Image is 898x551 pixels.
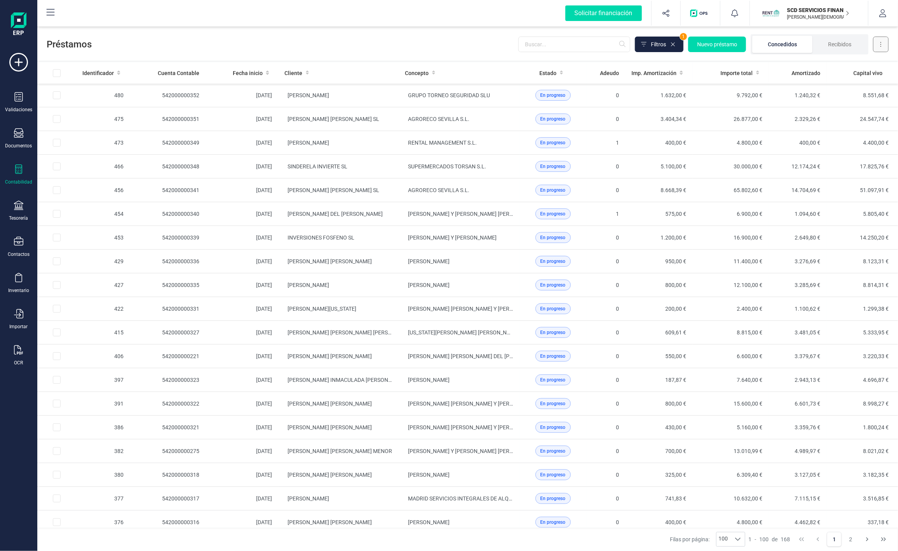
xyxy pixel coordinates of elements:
[827,178,898,202] td: 51.097,91 €
[769,226,827,250] td: 2.649,80 €
[130,84,206,107] td: 542000000352
[876,532,891,547] button: Last Page
[130,155,206,178] td: 542000000348
[408,140,477,146] span: RENTAL MANAGEMENT S.L.
[625,368,692,392] td: 187,87 €
[53,163,61,170] div: Row Selected 6a37a15c-cf24-4ba8-9b97-f8836350f62d
[586,155,625,178] td: 0
[5,143,32,149] div: Documentos
[5,179,32,185] div: Contabilidad
[625,155,692,178] td: 5.100,00 €
[53,447,61,455] div: Row Selected 6e045a00-4a99-41fa-8cb6-85523454b6b4
[827,273,898,297] td: 8.814,31 €
[769,416,827,439] td: 3.359,76 €
[408,92,490,98] span: GRUPO TORNEO SEGURIDAD SLU
[288,163,348,170] span: SINDERELA INVIERTE SL
[586,131,625,155] td: 1
[206,297,279,321] td: [DATE]
[8,287,29,294] div: Inventario
[130,416,206,439] td: 542000000321
[408,306,582,312] span: [PERSON_NAME] [PERSON_NAME] Y [PERSON_NAME] [PERSON_NAME]
[769,368,827,392] td: 2.943,13 €
[721,69,753,77] span: Importe total
[288,401,372,407] span: [PERSON_NAME] [PERSON_NAME]
[130,321,206,345] td: 542000000327
[76,84,130,107] td: 480
[690,9,711,17] img: Logo de OPS
[206,392,279,416] td: [DATE]
[772,535,778,543] span: de
[541,424,566,431] span: En progreso
[827,463,898,487] td: 3.182,35 €
[130,250,206,273] td: 542000000336
[625,131,692,155] td: 400,00 €
[130,463,206,487] td: 542000000318
[76,178,130,202] td: 456
[408,258,450,264] span: [PERSON_NAME]
[14,360,23,366] div: OCR
[843,532,858,547] button: Page 2
[130,297,206,321] td: 542000000331
[827,511,898,534] td: 337,18 €
[288,140,330,146] span: [PERSON_NAME]
[752,36,813,53] li: Concedidos
[76,321,130,345] td: 415
[53,210,61,218] div: Row Selected 6599c967-764c-4549-b952-354944343c58
[769,202,827,226] td: 1.094,60 €
[130,487,206,511] td: 542000000317
[541,234,566,241] span: En progreso
[625,273,692,297] td: 800,00 €
[76,202,130,226] td: 454
[288,92,330,98] span: [PERSON_NAME]
[625,202,692,226] td: 575,00 €
[697,40,737,48] span: Nuevo préstamo
[408,424,582,430] span: [PERSON_NAME] [PERSON_NAME] Y [PERSON_NAME] [PERSON_NAME]
[288,495,330,502] span: [PERSON_NAME]
[600,69,619,77] span: Adeudo
[206,84,279,107] td: [DATE]
[408,211,540,217] span: [PERSON_NAME] Y [PERSON_NAME] [PERSON_NAME]
[827,155,898,178] td: 17.825,76 €
[692,487,769,511] td: 10.632,00 €
[625,297,692,321] td: 200,00 €
[692,84,769,107] td: 9.792,00 €
[408,282,450,288] span: [PERSON_NAME]
[625,463,692,487] td: 325,00 €
[288,211,383,217] span: [PERSON_NAME] DEL [PERSON_NAME]
[792,69,820,77] span: Amortizado
[206,273,279,297] td: [DATE]
[53,329,61,336] div: Row Selected 28725273-d85e-4543-aa0a-9b87c4982158
[625,511,692,534] td: 400,00 €
[130,107,206,131] td: 542000000351
[540,69,557,77] span: Estado
[625,321,692,345] td: 609,61 €
[53,495,61,502] div: Row Selected c9d9e704-6811-45d8-b7f0-c634e1c6cf0b
[692,297,769,321] td: 2.400,00 €
[76,463,130,487] td: 380
[787,14,849,20] p: [PERSON_NAME][DEMOGRAPHIC_DATA][DEMOGRAPHIC_DATA]
[288,187,380,193] span: [PERSON_NAME] [PERSON_NAME] SL
[541,353,566,360] span: En progreso
[76,345,130,368] td: 406
[625,487,692,511] td: 741,83 €
[625,439,692,463] td: 700,00 €
[53,69,61,77] div: All items unselected
[53,376,61,384] div: Row Selected 58886a38-b61a-4820-ab84-82d7ed01a2c2
[670,532,746,547] div: Filas por página:
[625,392,692,416] td: 800,00 €
[625,84,692,107] td: 1.632,00 €
[130,368,206,392] td: 542000000323
[541,282,566,289] span: En progreso
[586,107,625,131] td: 0
[76,155,130,178] td: 466
[288,472,372,478] span: [PERSON_NAME] [PERSON_NAME]
[692,273,769,297] td: 12.100,00 €
[288,116,380,122] span: [PERSON_NAME] [PERSON_NAME] SL
[541,400,566,407] span: En progreso
[76,131,130,155] td: 473
[781,535,790,543] span: 168
[541,210,566,217] span: En progreso
[769,439,827,463] td: 4.989,97 €
[625,345,692,368] td: 550,00 €
[206,439,279,463] td: [DATE]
